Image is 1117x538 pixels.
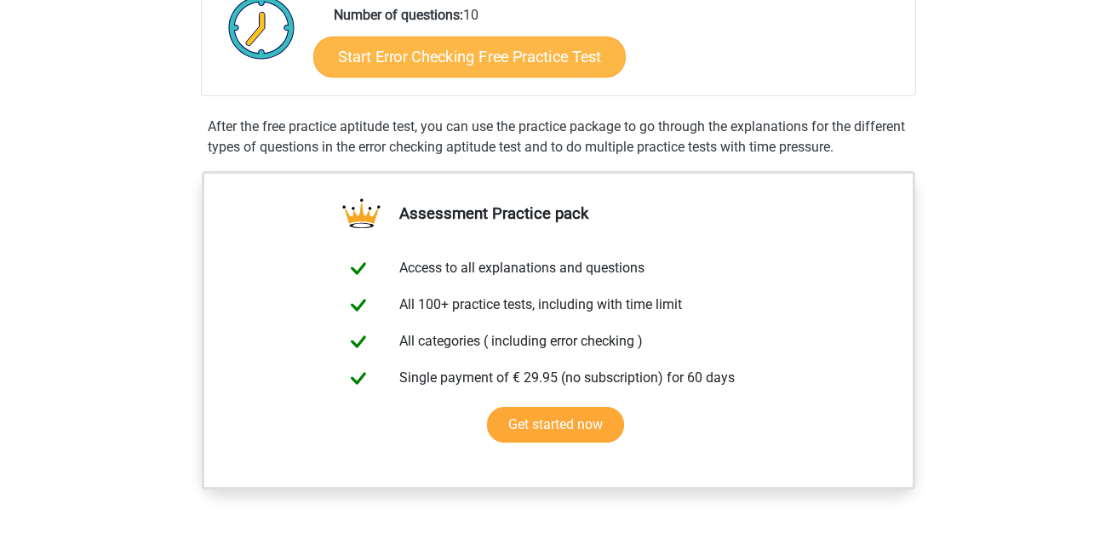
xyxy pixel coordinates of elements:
a: Get started now [487,407,624,443]
a: Start Error Checking Free Practice Test [313,37,626,77]
div: After the free practice aptitude test, you can use the practice package to go through the explana... [201,117,916,157]
b: Number of questions: [334,7,463,23]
